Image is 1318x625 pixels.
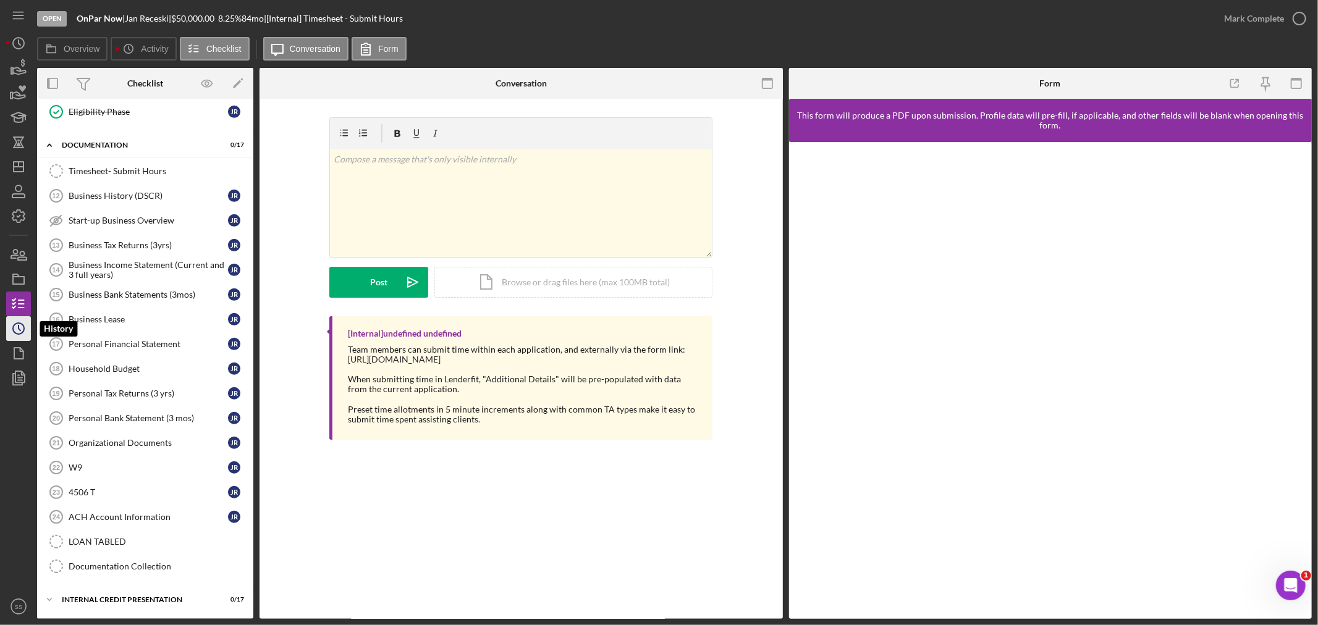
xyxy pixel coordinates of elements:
tspan: 17 [52,340,59,348]
div: J R [228,511,240,523]
label: Conversation [290,44,341,54]
a: 16Business LeaseJR [43,307,247,332]
div: J R [228,387,240,400]
tspan: 16 [52,316,59,323]
div: J R [228,264,240,276]
a: 13Business Tax Returns (3yrs)JR [43,233,247,258]
div: Jan Receski | [125,14,171,23]
div: J R [228,412,240,424]
div: Open [37,11,67,27]
a: 21Organizational DocumentsJR [43,430,247,455]
div: Form [1040,78,1061,88]
div: This form will produce a PDF upon submission. Profile data will pre-fill, if applicable, and othe... [795,111,1306,130]
a: Start-up Business OverviewJR [43,208,247,233]
button: Form [352,37,407,61]
div: $50,000.00 [171,14,218,23]
a: LOAN TABLED [43,529,247,554]
div: J R [228,437,240,449]
button: Mark Complete [1212,6,1312,31]
div: 8.25 % [218,14,242,23]
tspan: 23 [53,489,60,496]
label: Checklist [206,44,242,54]
tspan: 24 [53,513,61,521]
div: 0 / 17 [222,596,244,603]
tspan: 19 [52,390,59,397]
div: Eligibility Phase [69,107,228,117]
div: Team members can submit time within each application, and externally via the form link: [URL][DOM... [348,345,700,424]
a: 20Personal Bank Statement (3 mos)JR [43,406,247,430]
a: 22W9JR [43,455,247,480]
span: 1 [1301,571,1311,581]
div: documentation [62,141,213,149]
div: ACH Account Information [69,512,228,522]
label: Activity [141,44,168,54]
div: Personal Bank Statement (3 mos) [69,413,228,423]
tspan: 12 [52,192,59,199]
div: 4506 T [69,487,228,497]
a: 24ACH Account InformationJR [43,505,247,529]
div: LOAN TABLED [69,537,247,547]
tspan: 14 [52,266,60,274]
a: Eligibility PhaseJR [43,99,247,124]
div: [Internal] undefined undefined [348,329,462,338]
div: Personal Tax Returns (3 yrs) [69,388,228,398]
b: OnPar Now [77,13,122,23]
tspan: 18 [52,365,59,372]
div: J R [228,461,240,474]
a: 18Household BudgetJR [43,356,247,381]
div: J R [228,239,240,251]
a: 17Personal Financial StatementJR [43,332,247,356]
div: J R [228,214,240,227]
a: 234506 TJR [43,480,247,505]
button: SS [6,594,31,619]
div: J R [228,486,240,498]
div: J R [228,338,240,350]
div: Personal Financial Statement [69,339,228,349]
a: 14Business Income Statement (Current and 3 full years)JR [43,258,247,282]
div: Internal Credit Presentation [62,596,213,603]
div: Start-up Business Overview [69,216,228,225]
text: SS [15,603,23,610]
label: Overview [64,44,99,54]
tspan: 21 [53,439,60,447]
a: 15Business Bank Statements (3mos)JR [43,282,247,307]
button: Checklist [180,37,250,61]
button: Post [329,267,428,298]
div: J R [228,313,240,325]
tspan: 22 [53,464,60,471]
div: J R [228,106,240,118]
a: Documentation Collection [43,554,247,579]
div: Conversation [496,78,547,88]
div: J R [228,363,240,375]
tspan: 20 [53,414,60,422]
div: Business Bank Statements (3mos) [69,290,228,300]
div: Household Budget [69,364,228,374]
a: 12Business History (DSCR)JR [43,183,247,208]
tspan: 15 [52,291,59,298]
div: | [Internal] Timesheet - Submit Hours [264,14,403,23]
tspan: 13 [52,241,59,249]
button: Overview [37,37,108,61]
a: 19Personal Tax Returns (3 yrs)JR [43,381,247,406]
div: J R [228,190,240,202]
button: Conversation [263,37,349,61]
div: 0 / 17 [222,141,244,149]
label: Form [378,44,399,54]
div: | [77,14,125,23]
div: 84 mo [242,14,264,23]
a: Timesheet- Submit Hours [43,159,247,183]
iframe: Intercom live chat [1276,571,1306,600]
div: Organizational Documents [69,438,228,448]
div: W9 [69,463,228,472]
div: Business Tax Returns (3yrs) [69,240,228,250]
div: Timesheet- Submit Hours [69,166,247,176]
div: Post [370,267,387,298]
div: J R [228,288,240,301]
div: Business Lease [69,314,228,324]
div: Checklist [127,78,163,88]
div: Business Income Statement (Current and 3 full years) [69,260,228,280]
button: Activity [111,37,176,61]
div: Business History (DSCR) [69,191,228,201]
div: Documentation Collection [69,561,247,571]
div: Mark Complete [1224,6,1284,31]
